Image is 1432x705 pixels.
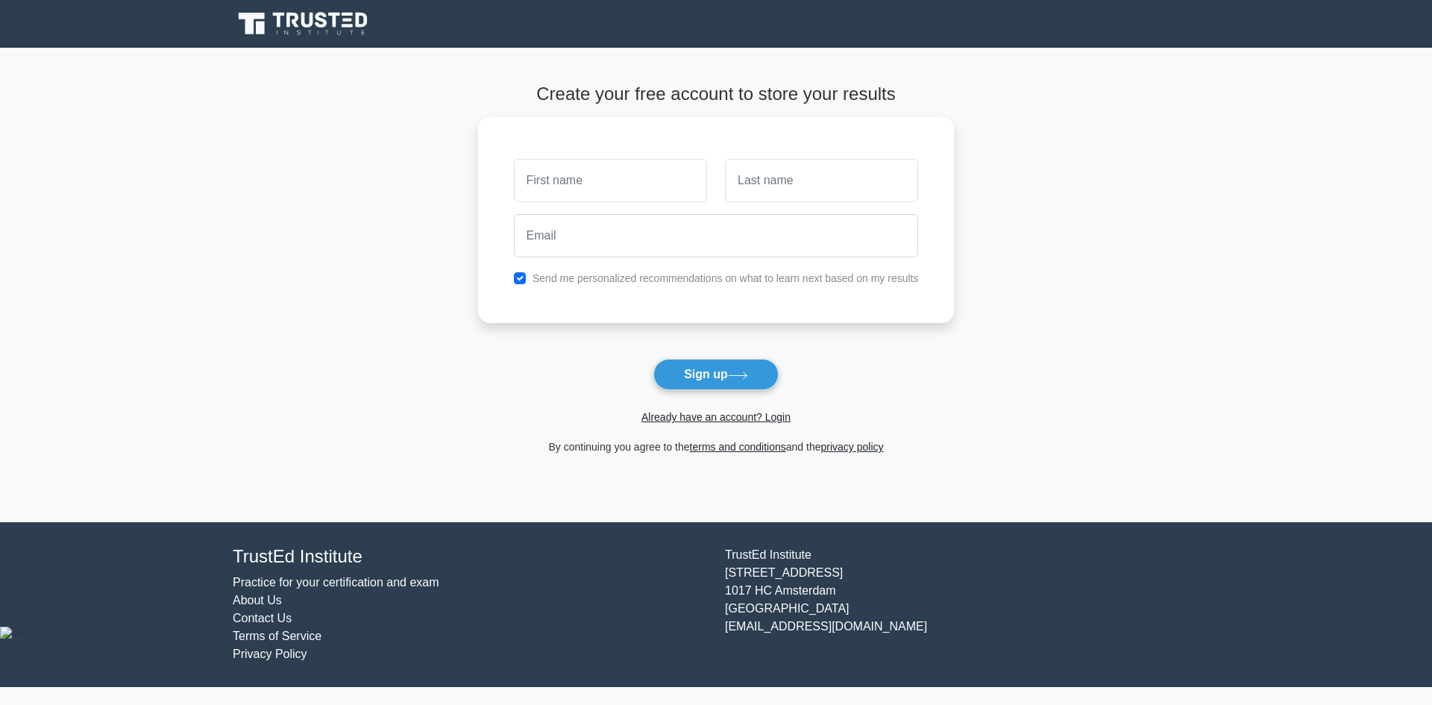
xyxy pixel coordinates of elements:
[690,441,786,453] a: terms and conditions
[533,272,919,284] label: Send me personalized recommendations on what to learn next based on my results
[725,159,918,202] input: Last name
[821,441,884,453] a: privacy policy
[716,546,1208,663] div: TrustEd Institute [STREET_ADDRESS] 1017 HC Amsterdam [GEOGRAPHIC_DATA] [EMAIL_ADDRESS][DOMAIN_NAME]
[469,438,964,456] div: By continuing you agree to the and the
[641,411,791,423] a: Already have an account? Login
[514,214,919,257] input: Email
[478,84,955,105] h4: Create your free account to store your results
[653,359,779,390] button: Sign up
[514,159,707,202] input: First name
[233,648,307,660] a: Privacy Policy
[233,594,282,607] a: About Us
[233,546,707,568] h4: TrustEd Institute
[233,576,439,589] a: Practice for your certification and exam
[233,612,292,624] a: Contact Us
